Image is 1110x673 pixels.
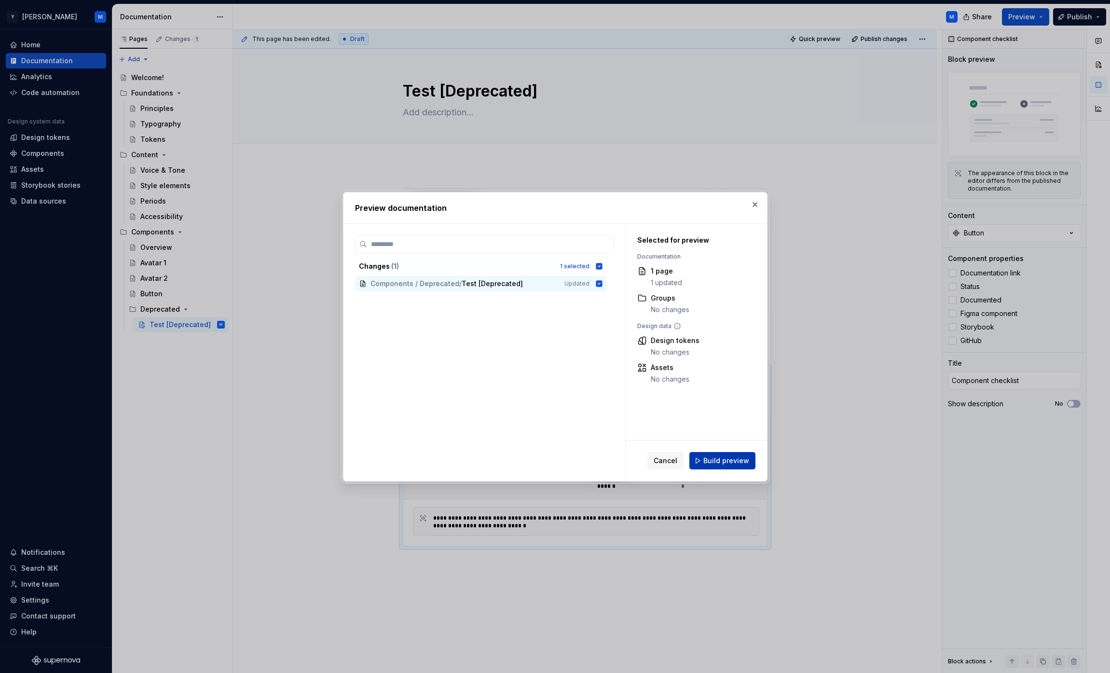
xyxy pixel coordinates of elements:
[391,262,399,270] span: ( 1 )
[651,266,682,276] div: 1 page
[689,452,755,469] button: Build preview
[651,374,689,384] div: No changes
[564,280,589,288] span: Updated
[637,322,751,330] div: Design data
[654,456,677,466] span: Cancel
[359,261,554,271] div: Changes
[637,253,751,261] div: Documentation
[703,456,749,466] span: Build preview
[651,363,689,372] div: Assets
[647,452,684,469] button: Cancel
[651,347,699,357] div: No changes
[637,235,751,245] div: Selected for preview
[355,202,755,214] h2: Preview documentation
[651,305,689,315] div: No changes
[560,262,589,270] div: 1 selected
[651,293,689,303] div: Groups
[370,279,459,288] span: Components / Deprecated
[459,279,462,288] span: /
[462,279,523,288] span: Test [Deprecated]
[651,278,682,288] div: 1 updated
[651,336,699,345] div: Design tokens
